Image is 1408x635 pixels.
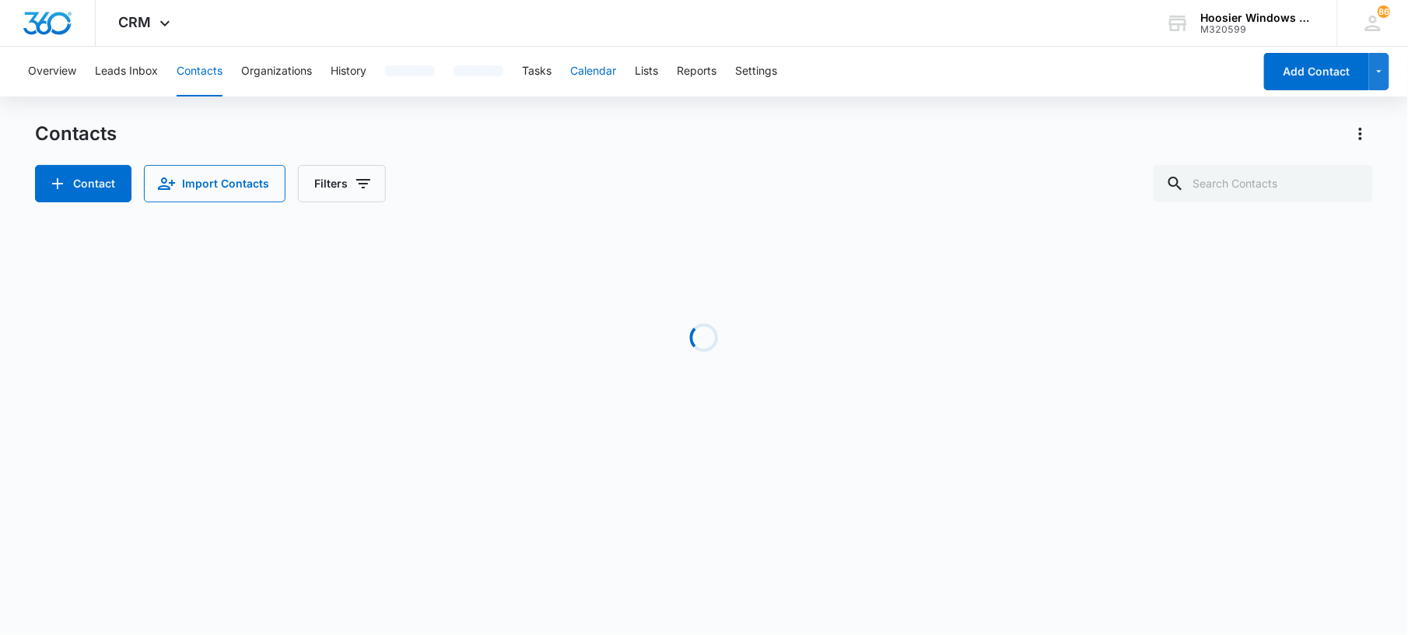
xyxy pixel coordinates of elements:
[144,165,285,202] button: Import Contacts
[1378,5,1390,18] div: notifications count
[1378,5,1390,18] span: 86
[95,47,158,96] button: Leads Inbox
[677,47,716,96] button: Reports
[522,47,552,96] button: Tasks
[298,165,386,202] button: Filters
[1154,165,1373,202] input: Search Contacts
[735,47,777,96] button: Settings
[331,47,366,96] button: History
[1264,53,1369,90] button: Add Contact
[35,165,131,202] button: Add Contact
[241,47,312,96] button: Organizations
[1348,121,1373,146] button: Actions
[570,47,616,96] button: Calendar
[119,14,152,30] span: CRM
[28,47,76,96] button: Overview
[1201,24,1315,35] div: account id
[635,47,658,96] button: Lists
[177,47,222,96] button: Contacts
[1201,12,1315,24] div: account name
[35,122,117,146] h1: Contacts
